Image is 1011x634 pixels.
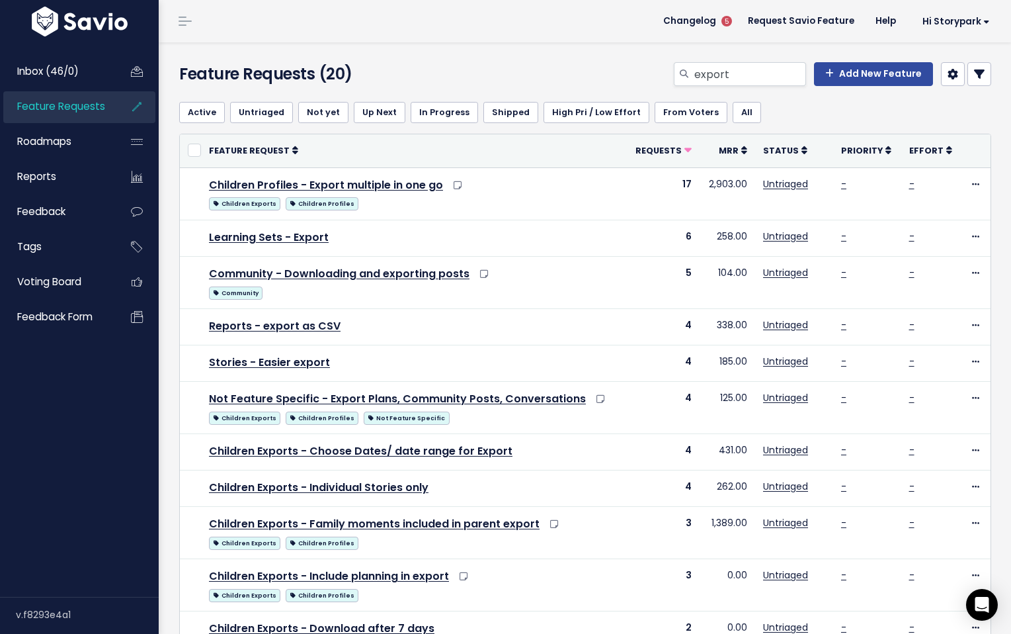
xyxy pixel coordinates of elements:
a: In Progress [411,102,478,123]
td: 262.00 [700,471,755,507]
a: Untriaged [763,266,808,279]
td: 4 [626,308,700,345]
a: Feedback form [3,302,110,332]
a: Help [865,11,907,31]
a: Children Exports [209,409,280,426]
a: Learning Sets - Export [209,230,329,245]
span: Children Profiles [286,412,358,425]
a: Community - Downloading and exporting posts [209,266,469,281]
td: 258.00 [700,220,755,256]
span: Priority [841,145,883,156]
a: - [909,318,914,332]
a: High Pri / Low Effort [544,102,649,123]
span: Tags [17,240,42,253]
a: Untriaged [763,443,808,457]
td: 338.00 [700,308,755,345]
a: Children Exports - Individual Stories only [209,480,428,495]
a: Reports - export as CSV [209,318,341,334]
a: Priority [841,144,891,157]
a: - [909,443,914,457]
a: Inbox (46/0) [3,56,110,87]
a: Untriaged [763,230,808,243]
a: - [909,355,914,368]
a: Untriaged [763,391,808,404]
td: 185.00 [700,345,755,381]
a: Roadmaps [3,126,110,157]
a: - [909,266,914,279]
a: Reports [3,161,110,192]
span: Roadmaps [17,134,71,148]
a: Children Profiles [286,195,358,211]
a: Untriaged [763,568,808,582]
a: Feature Requests [3,91,110,122]
a: - [841,177,846,191]
div: Open Intercom Messenger [966,589,998,621]
a: Hi Storypark [907,11,1000,32]
td: 4 [626,345,700,381]
td: 3 [626,507,700,559]
a: Children Exports [209,195,280,211]
td: 6 [626,220,700,256]
a: - [909,568,914,582]
h4: Feature Requests (20) [179,62,437,86]
a: Status [763,144,807,157]
a: Children Exports - Family moments included in parent export [209,516,540,531]
span: Feedback [17,204,65,218]
a: - [909,391,914,404]
span: Children Exports [209,197,280,210]
a: Active [179,102,225,123]
img: logo-white.9d6f32f41409.svg [28,7,131,36]
a: Untriaged [763,480,808,493]
a: Children Profiles [286,534,358,551]
div: v.f8293e4a1 [16,598,159,632]
a: Voting Board [3,267,110,297]
a: Effort [909,144,952,157]
td: 125.00 [700,382,755,434]
span: Children Exports [209,537,280,550]
a: MRR [719,144,747,157]
span: Children Profiles [286,589,358,602]
a: Requests [635,144,692,157]
a: Request Savio Feature [737,11,865,31]
span: Hi Storypark [922,17,990,26]
a: Community [209,284,263,300]
a: Children Profiles [286,586,358,603]
a: - [841,391,846,404]
span: Inbox (46/0) [17,64,79,78]
td: 0.00 [700,559,755,611]
span: MRR [719,145,739,156]
span: Children Profiles [286,197,358,210]
a: All [733,102,761,123]
a: Not Feature Specific [364,409,449,426]
span: Voting Board [17,275,81,289]
span: Not Feature Specific [364,412,449,425]
a: - [841,230,846,243]
a: Untriaged [763,318,808,332]
a: Children Profiles [286,409,358,426]
span: Community [209,287,263,300]
td: 17 [626,167,700,220]
a: - [909,516,914,529]
a: Not yet [298,102,348,123]
ul: Filter feature requests [179,102,991,123]
td: 4 [626,471,700,507]
a: Shipped [483,102,538,123]
span: 5 [721,16,732,26]
td: 5 [626,256,700,308]
span: Requests [635,145,682,156]
a: Children Exports - Choose Dates/ date range for Export [209,443,512,459]
a: Children Exports [209,534,280,551]
span: Feature Requests [17,99,105,113]
a: Add New Feature [814,62,933,86]
a: Children Exports [209,586,280,603]
input: Search features... [693,62,806,86]
a: Feedback [3,197,110,227]
a: - [841,516,846,529]
td: 1,389.00 [700,507,755,559]
span: Children Exports [209,589,280,602]
a: Up Next [354,102,405,123]
a: Stories - Easier export [209,355,330,370]
a: From Voters [655,102,727,123]
a: - [841,355,846,368]
span: Feedback form [17,310,93,324]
